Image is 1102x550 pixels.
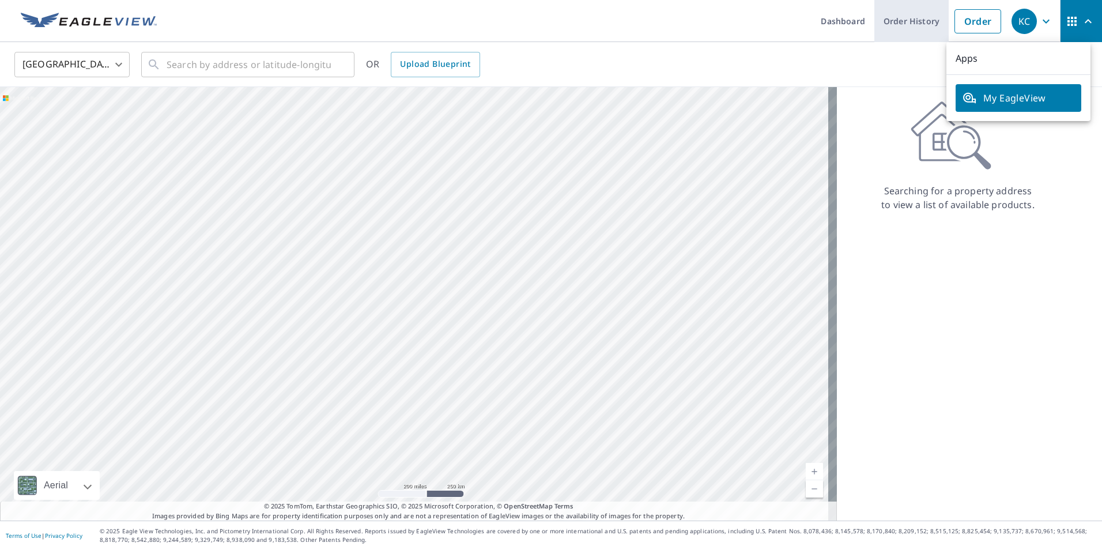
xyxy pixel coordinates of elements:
a: OpenStreetMap [504,502,552,510]
div: [GEOGRAPHIC_DATA] [14,48,130,81]
div: Aerial [40,471,71,500]
span: Upload Blueprint [400,57,470,71]
a: My EagleView [956,84,1081,112]
a: Terms [554,502,573,510]
p: © 2025 Eagle View Technologies, Inc. and Pictometry International Corp. All Rights Reserved. Repo... [100,527,1096,544]
p: Apps [946,42,1090,75]
p: | [6,532,82,539]
span: My EagleView [963,91,1074,105]
a: Upload Blueprint [391,52,480,77]
a: Terms of Use [6,532,41,540]
p: Searching for a property address to view a list of available products. [881,184,1035,212]
a: Order [954,9,1001,33]
a: Current Level 5, Zoom In [806,463,823,480]
div: KC [1012,9,1037,34]
div: OR [366,52,480,77]
img: EV Logo [21,13,157,30]
input: Search by address or latitude-longitude [167,48,331,81]
a: Current Level 5, Zoom Out [806,480,823,498]
span: © 2025 TomTom, Earthstar Geographics SIO, © 2025 Microsoft Corporation, © [264,502,573,511]
a: Privacy Policy [45,532,82,540]
div: Aerial [14,471,100,500]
